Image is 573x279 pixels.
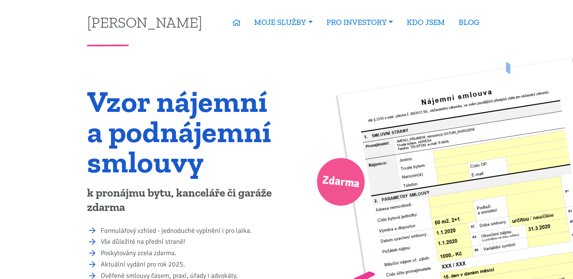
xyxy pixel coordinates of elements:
[87,186,281,215] p: k pronájmu bytu, kanceláře či garáže zdarma
[247,14,319,31] a: MOJE SLUŽBY
[101,237,281,247] li: Vše důležité na přední straně!
[101,226,281,236] li: Formulářový vzhled - jednoduché vyplnění i pro laika.
[321,170,361,194] span: Zdarma
[320,14,400,31] a: PRO INVESTORY
[452,14,486,31] a: BLOG
[87,86,281,177] h1: Vzor nájemní a podnájemní smlouvy
[101,248,281,259] li: Poskytovány zcela zdarma.
[400,14,452,31] a: KDO JSEM
[87,15,202,29] a: [PERSON_NAME]
[101,259,281,270] li: Aktuální vydání pro rok 2025.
